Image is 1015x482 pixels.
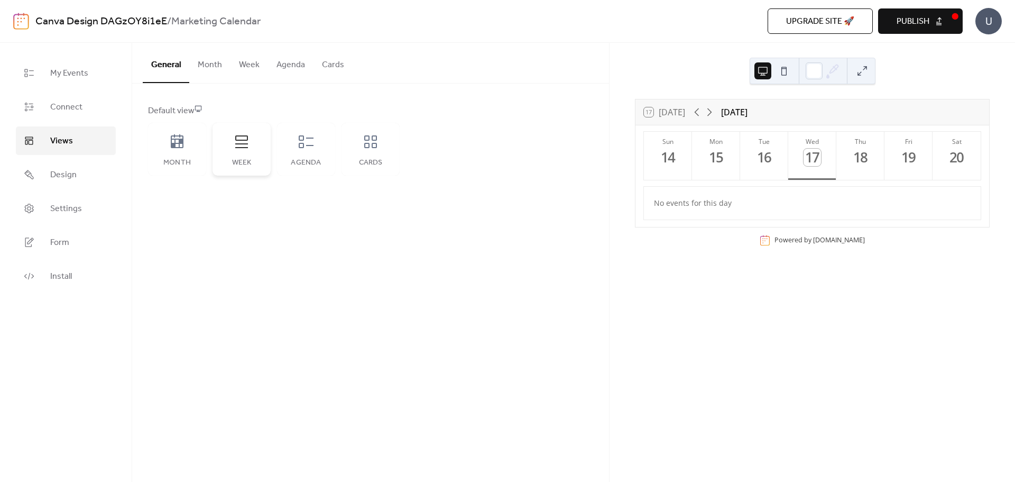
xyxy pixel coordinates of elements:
b: / [167,12,171,32]
div: 18 [852,149,869,166]
img: logo [13,13,29,30]
span: Design [50,169,77,181]
div: [DATE] [721,106,748,119]
button: Publish [878,8,963,34]
div: Agenda [288,159,325,167]
div: 15 [707,149,725,166]
div: Cards [352,159,389,167]
button: Sun14 [644,132,692,180]
div: Default view [148,105,591,117]
button: Upgrade site 🚀 [768,8,873,34]
button: Tue16 [740,132,788,180]
span: Connect [50,101,82,114]
button: Mon15 [692,132,740,180]
div: Wed [791,137,833,146]
button: Week [230,43,268,82]
div: 19 [900,149,917,166]
div: U [975,8,1002,34]
div: Powered by [774,235,865,244]
div: Sun [647,137,689,146]
span: Upgrade site 🚀 [786,15,854,28]
a: Canva Design DAGzOY8i1eE [35,12,167,32]
div: Thu [839,137,881,146]
div: Week [223,159,260,167]
span: Form [50,237,69,249]
div: 14 [659,149,677,166]
a: Form [16,228,116,257]
div: Mon [695,137,737,146]
a: [DOMAIN_NAME] [813,235,865,244]
div: Fri [888,137,929,146]
button: Wed17 [788,132,836,180]
a: Connect [16,93,116,121]
button: Month [189,43,230,82]
div: Sat [936,137,977,146]
div: 16 [755,149,773,166]
span: Publish [897,15,929,28]
div: Month [159,159,196,167]
a: My Events [16,59,116,87]
span: My Events [50,67,88,80]
a: Settings [16,194,116,223]
button: Agenda [268,43,313,82]
a: Views [16,126,116,155]
button: Thu18 [836,132,884,180]
div: Tue [743,137,785,146]
span: Install [50,270,72,283]
a: Design [16,160,116,189]
span: Views [50,135,73,148]
b: Marketing Calendar [171,12,261,32]
span: Settings [50,203,82,215]
div: 17 [804,149,821,166]
div: 20 [948,149,965,166]
button: General [143,43,189,83]
a: Install [16,262,116,290]
div: No events for this day [645,190,980,215]
button: Fri19 [884,132,933,180]
button: Cards [313,43,353,82]
button: Sat20 [933,132,981,180]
